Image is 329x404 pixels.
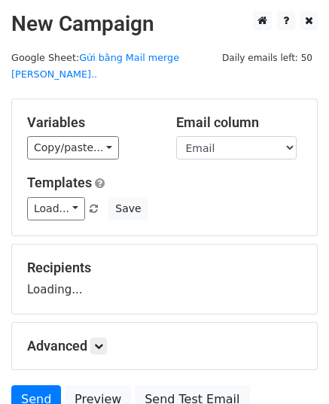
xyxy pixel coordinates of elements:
a: Load... [27,197,85,220]
a: Copy/paste... [27,136,119,159]
button: Save [108,197,148,220]
a: Templates [27,175,92,190]
a: Daily emails left: 50 [217,52,318,63]
span: Daily emails left: 50 [217,50,318,66]
h5: Advanced [27,338,302,354]
h5: Recipients [27,260,302,276]
h2: New Campaign [11,11,318,37]
small: Google Sheet: [11,52,179,80]
div: Loading... [27,260,302,299]
a: Gửi bằng Mail merge [PERSON_NAME].. [11,52,179,80]
h5: Variables [27,114,154,131]
h5: Email column [176,114,303,131]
